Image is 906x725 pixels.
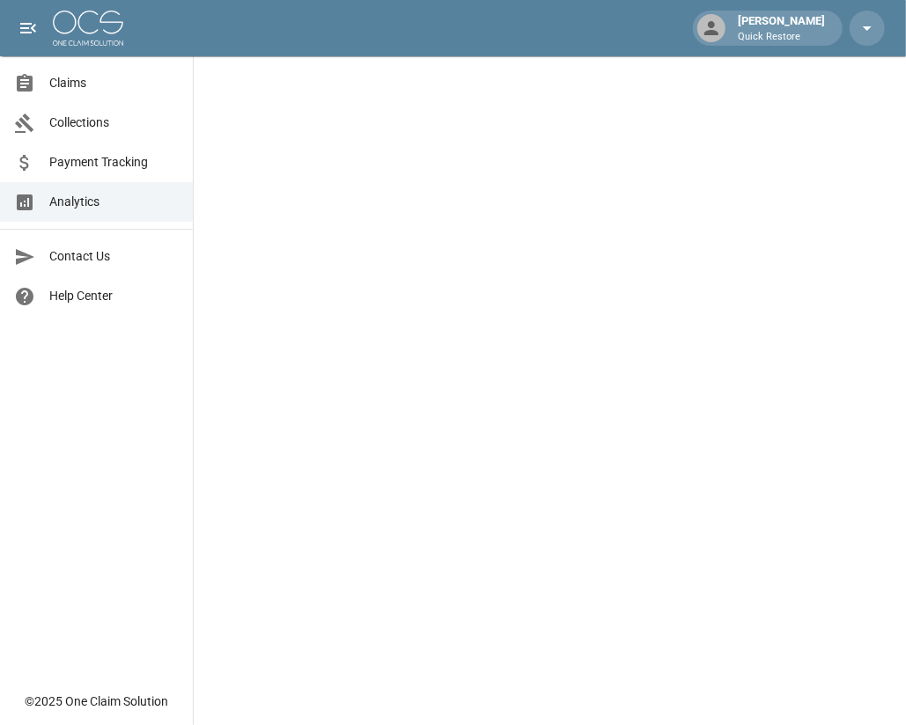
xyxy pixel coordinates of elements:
span: Collections [49,114,179,132]
img: ocs-logo-white-transparent.png [53,11,123,46]
button: open drawer [11,11,46,46]
p: Quick Restore [738,30,825,45]
iframe: Embedded Dashboard [194,56,906,720]
div: [PERSON_NAME] [731,12,832,44]
div: © 2025 One Claim Solution [25,692,168,710]
span: Help Center [49,287,179,305]
span: Contact Us [49,247,179,266]
span: Claims [49,74,179,92]
span: Payment Tracking [49,153,179,172]
span: Analytics [49,193,179,211]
